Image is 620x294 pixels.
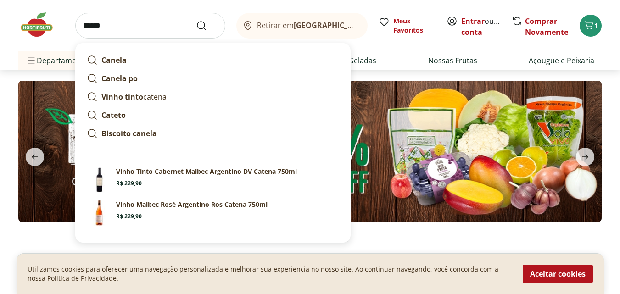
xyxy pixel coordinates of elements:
[18,11,64,39] img: Hortifruti
[196,20,218,31] button: Submit Search
[18,148,51,166] button: previous
[101,128,157,139] strong: Biscoito canela
[594,21,598,30] span: 1
[83,196,343,229] a: PrincipalVinho Malbec Rosé Argentino Ros Catena 750mlR$ 229,90
[236,13,368,39] button: Retirar em[GEOGRAPHIC_DATA]/[GEOGRAPHIC_DATA]
[26,50,37,72] button: Menu
[101,110,126,120] strong: Cateto
[116,213,142,220] span: R$ 229,90
[529,55,594,66] a: Açougue e Peixaria
[116,180,142,187] span: R$ 229,90
[461,16,512,37] a: Criar conta
[26,50,92,72] span: Departamentos
[116,200,268,209] p: Vinho Malbec Rosé Argentino Ros Catena 750ml
[116,167,297,176] p: Vinho Tinto Cabernet Malbec Argentino DV Catena 750ml
[101,92,143,102] strong: Vinho tinto
[525,16,568,37] a: Comprar Novamente
[101,55,127,65] strong: Canela
[101,73,138,83] strong: Canela po
[257,21,358,29] span: Retirar em
[83,106,343,124] a: Cateto
[580,15,602,37] button: Carrinho
[461,16,485,26] a: Entrar
[393,17,436,35] span: Meus Favoritos
[75,13,225,39] input: search
[83,124,343,143] a: Biscoito canela
[87,167,112,193] img: Principal
[101,91,167,102] p: catena
[294,20,448,30] b: [GEOGRAPHIC_DATA]/[GEOGRAPHIC_DATA]
[83,163,343,196] a: PrincipalVinho Tinto Cabernet Malbec Argentino DV Catena 750mlR$ 229,90
[569,148,602,166] button: next
[87,200,112,226] img: Principal
[379,17,436,35] a: Meus Favoritos
[461,16,502,38] span: ou
[83,51,343,69] a: Canela
[83,88,343,106] a: Vinho tintocatena
[83,69,343,88] a: Canela po
[523,265,593,283] button: Aceitar cookies
[28,265,512,283] p: Utilizamos cookies para oferecer uma navegação personalizada e melhorar sua experiencia no nosso ...
[428,55,477,66] a: Nossas Frutas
